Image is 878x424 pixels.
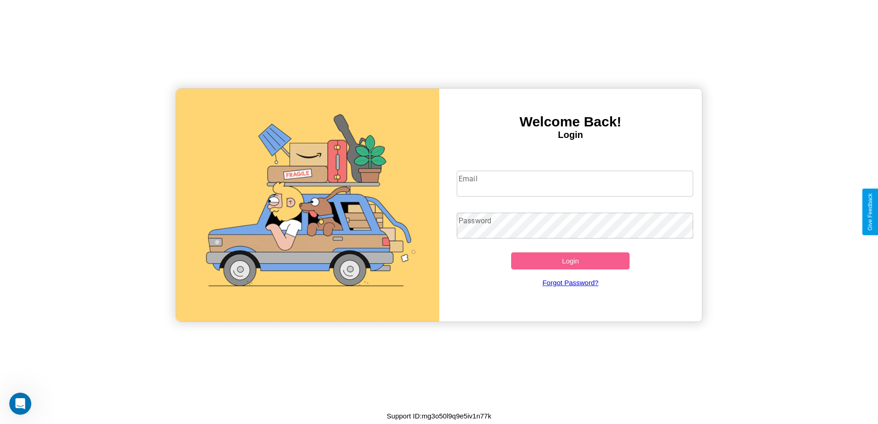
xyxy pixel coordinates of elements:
[867,193,873,231] div: Give Feedback
[9,393,31,415] iframe: Intercom live chat
[452,269,689,296] a: Forgot Password?
[439,130,702,140] h4: Login
[511,252,630,269] button: Login
[439,114,702,130] h3: Welcome Back!
[176,89,439,322] img: gif
[387,410,491,422] p: Support ID: mg3o50l9q9e5iv1n77k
